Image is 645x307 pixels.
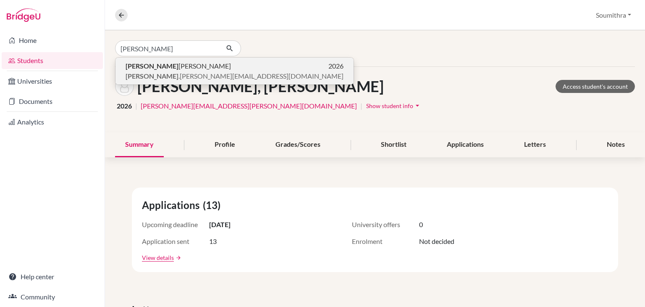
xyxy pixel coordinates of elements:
[141,101,357,111] a: [PERSON_NAME][EMAIL_ADDRESS][PERSON_NAME][DOMAIN_NAME]
[115,77,134,96] img: Nivedita Rajendra's avatar
[360,101,362,111] span: |
[514,132,556,157] div: Letters
[126,62,178,70] b: [PERSON_NAME]
[2,268,103,285] a: Help center
[413,101,422,110] i: arrow_drop_down
[7,8,40,22] img: Bridge-U
[209,236,217,246] span: 13
[117,101,132,111] span: 2026
[142,198,203,213] span: Applications
[2,288,103,305] a: Community
[115,58,354,85] button: [PERSON_NAME][PERSON_NAME]2026[PERSON_NAME].[PERSON_NAME][EMAIL_ADDRESS][DOMAIN_NAME]
[142,220,209,230] span: Upcoming deadline
[2,93,103,110] a: Documents
[328,61,343,71] span: 2026
[115,40,219,56] input: Find student by name...
[371,132,417,157] div: Shortlist
[2,114,103,130] a: Analytics
[2,32,103,49] a: Home
[366,102,413,109] span: Show student info
[419,236,454,246] span: Not decided
[437,132,494,157] div: Applications
[592,7,635,23] button: Soumithra
[126,61,231,71] span: [PERSON_NAME]
[265,132,330,157] div: Grades/Scores
[142,236,209,246] span: Application sent
[2,52,103,69] a: Students
[126,72,178,80] b: [PERSON_NAME]
[142,253,174,262] a: View details
[203,198,224,213] span: (13)
[126,71,343,81] span: .[PERSON_NAME][EMAIL_ADDRESS][DOMAIN_NAME]
[137,77,384,95] h1: [PERSON_NAME], [PERSON_NAME]
[556,80,635,93] a: Access student's account
[135,101,137,111] span: |
[174,255,181,261] a: arrow_forward
[352,236,419,246] span: Enrolment
[352,220,419,230] span: University offers
[366,99,422,112] button: Show student infoarrow_drop_down
[209,220,231,230] span: [DATE]
[2,73,103,90] a: Universities
[419,220,423,230] span: 0
[115,132,164,157] div: Summary
[205,132,245,157] div: Profile
[597,132,635,157] div: Notes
